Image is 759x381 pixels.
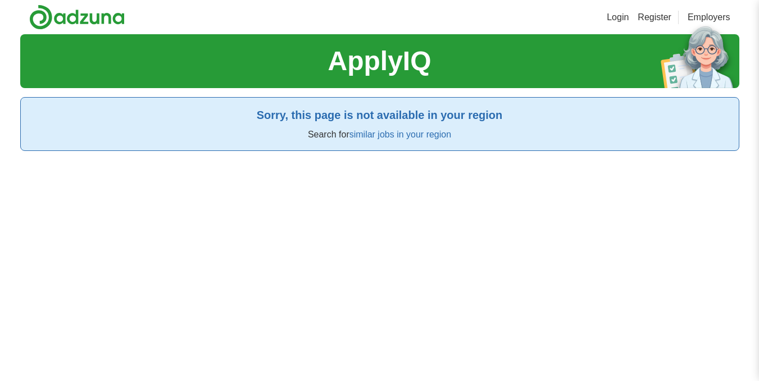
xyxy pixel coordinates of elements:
a: similar jobs in your region [349,130,451,139]
img: Adzuna logo [29,4,125,30]
p: Search for [30,128,730,141]
a: Register [638,11,671,24]
a: Login [607,11,629,24]
a: Employers [688,11,730,24]
h2: Sorry, this page is not available in your region [30,107,730,123]
h1: ApplyIQ [328,41,431,81]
